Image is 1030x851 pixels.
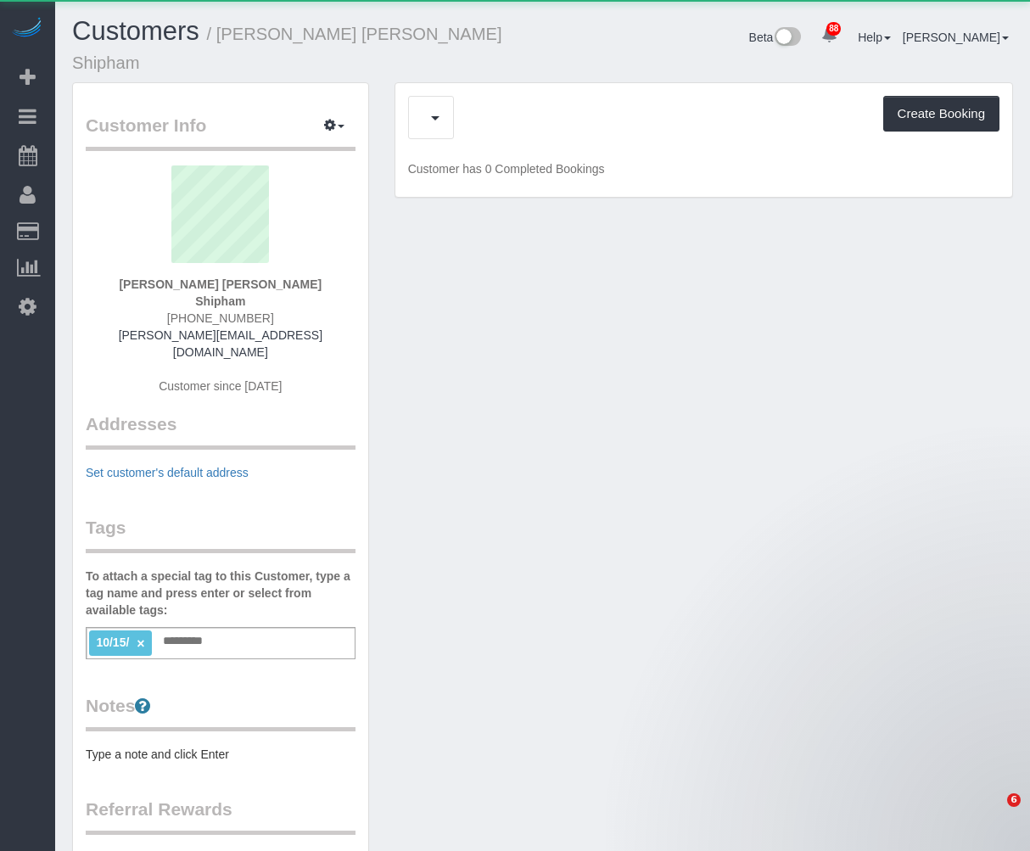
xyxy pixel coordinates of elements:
[159,379,282,393] span: Customer since [DATE]
[408,160,999,177] p: Customer has 0 Completed Bookings
[86,515,355,553] legend: Tags
[773,27,801,49] img: New interface
[858,31,891,44] a: Help
[972,793,1013,834] iframe: Intercom live chat
[10,17,44,41] img: Automaid Logo
[1007,793,1021,807] span: 6
[903,31,1009,44] a: [PERSON_NAME]
[826,22,841,36] span: 88
[119,328,322,359] a: [PERSON_NAME][EMAIL_ADDRESS][DOMAIN_NAME]
[883,96,999,132] button: Create Booking
[813,17,846,54] a: 88
[72,16,199,46] a: Customers
[137,636,144,651] a: ×
[96,635,129,649] span: 10/15/
[86,797,355,835] legend: Referral Rewards
[86,693,355,731] legend: Notes
[119,277,322,308] strong: [PERSON_NAME] [PERSON_NAME] Shipham
[86,746,355,763] pre: Type a note and click Enter
[167,311,274,325] span: [PHONE_NUMBER]
[72,25,502,72] small: / [PERSON_NAME] [PERSON_NAME] Shipham
[86,113,355,151] legend: Customer Info
[86,466,249,479] a: Set customer's default address
[749,31,802,44] a: Beta
[86,568,355,619] label: To attach a special tag to this Customer, type a tag name and press enter or select from availabl...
